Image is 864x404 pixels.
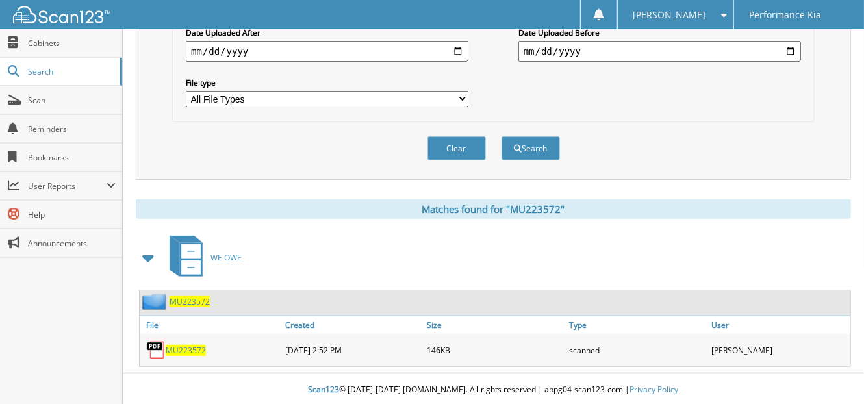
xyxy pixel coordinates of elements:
[28,238,116,249] span: Announcements
[13,6,110,23] img: scan123-logo-white.svg
[309,384,340,395] span: Scan123
[518,41,801,62] input: end
[633,11,706,19] span: [PERSON_NAME]
[282,337,424,363] div: [DATE] 2:52 PM
[28,181,107,192] span: User Reports
[566,337,708,363] div: scanned
[140,316,282,334] a: File
[424,316,566,334] a: Size
[210,252,242,263] span: WE OWE
[162,232,242,283] a: WE OWE
[28,152,116,163] span: Bookmarks
[28,209,116,220] span: Help
[28,123,116,134] span: Reminders
[708,316,850,334] a: User
[518,27,801,38] label: Date Uploaded Before
[136,199,851,219] div: Matches found for "MU223572"
[424,337,566,363] div: 146KB
[186,41,468,62] input: start
[142,294,170,310] img: folder2.png
[28,95,116,106] span: Scan
[166,345,206,356] a: MU223572
[708,337,850,363] div: [PERSON_NAME]
[186,27,468,38] label: Date Uploaded After
[566,316,708,334] a: Type
[28,66,114,77] span: Search
[282,316,424,334] a: Created
[749,11,821,19] span: Performance Kia
[630,384,679,395] a: Privacy Policy
[146,340,166,360] img: PDF.png
[799,342,864,404] iframe: Chat Widget
[186,77,468,88] label: File type
[502,136,560,160] button: Search
[28,38,116,49] span: Cabinets
[427,136,486,160] button: Clear
[170,296,210,307] a: MU223572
